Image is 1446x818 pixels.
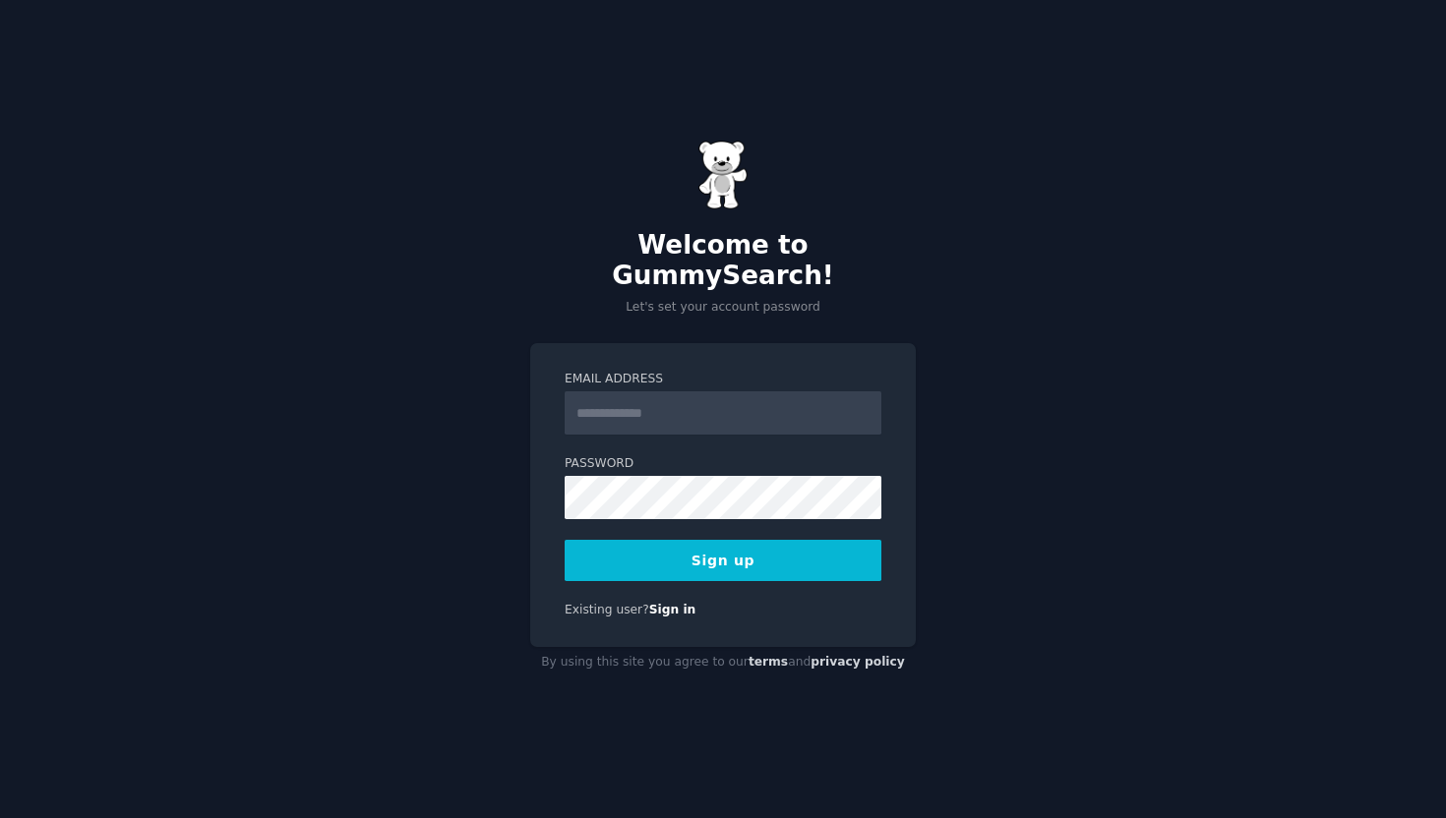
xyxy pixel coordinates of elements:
button: Sign up [565,540,881,581]
label: Password [565,455,881,473]
a: privacy policy [811,655,905,669]
p: Let's set your account password [530,299,916,317]
div: By using this site you agree to our and [530,647,916,678]
h2: Welcome to GummySearch! [530,230,916,292]
label: Email Address [565,371,881,388]
a: Sign in [649,603,696,616]
img: Gummy Bear [698,141,748,209]
span: Existing user? [565,603,649,616]
a: terms [749,655,788,669]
